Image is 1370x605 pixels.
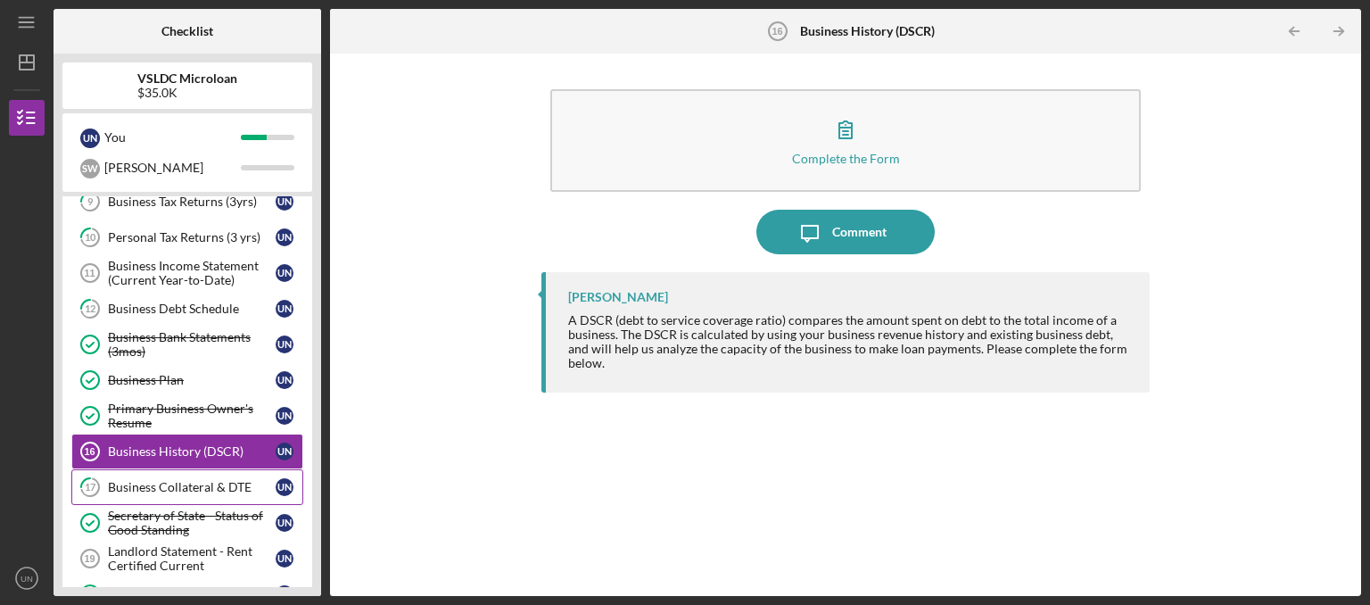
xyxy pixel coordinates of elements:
[85,232,96,244] tspan: 10
[108,509,276,537] div: Secretary of State - Status of Good Standing
[276,407,293,425] div: U N
[276,228,293,246] div: U N
[80,128,100,148] div: U N
[71,184,303,220] a: 9Business Tax Returns (3yrs)UN
[276,478,293,496] div: U N
[276,550,293,568] div: U N
[21,574,33,584] text: UN
[832,210,887,254] div: Comment
[85,482,96,493] tspan: 17
[84,268,95,278] tspan: 11
[71,291,303,327] a: 12Business Debt ScheduleUN
[276,300,293,318] div: U N
[80,159,100,178] div: S W
[568,313,1132,370] div: A DSCR (debt to service coverage ratio) compares the amount spent on debt to the total income of ...
[161,24,213,38] b: Checklist
[108,402,276,430] div: Primary Business Owner's Resume
[71,541,303,576] a: 19Landlord Statement - Rent Certified CurrentUN
[108,444,276,459] div: Business History (DSCR)
[792,152,900,165] div: Complete the Form
[276,443,293,460] div: U N
[71,255,303,291] a: 11Business Income Statement (Current Year-to-Date)UN
[137,71,237,86] b: VSLDC Microloan
[108,302,276,316] div: Business Debt Schedule
[104,122,241,153] div: You
[550,89,1141,192] button: Complete the Form
[108,330,276,359] div: Business Bank Statements (3mos)
[276,264,293,282] div: U N
[756,210,935,254] button: Comment
[137,86,237,100] div: $35.0K
[71,469,303,505] a: 17Business Collateral & DTEUN
[9,560,45,596] button: UN
[84,553,95,564] tspan: 19
[84,446,95,457] tspan: 16
[108,259,276,287] div: Business Income Statement (Current Year-to-Date)
[108,195,276,209] div: Business Tax Returns (3yrs)
[772,26,783,37] tspan: 16
[568,290,668,304] div: [PERSON_NAME]
[71,327,303,362] a: Business Bank Statements (3mos)UN
[276,514,293,532] div: U N
[85,303,95,315] tspan: 12
[108,544,276,573] div: Landlord Statement - Rent Certified Current
[276,371,293,389] div: U N
[108,373,276,387] div: Business Plan
[71,220,303,255] a: 10Personal Tax Returns (3 yrs)UN
[108,480,276,494] div: Business Collateral & DTE
[108,230,276,244] div: Personal Tax Returns (3 yrs)
[71,398,303,434] a: Primary Business Owner's ResumeUN
[71,505,303,541] a: Secretary of State - Status of Good StandingUN
[71,362,303,398] a: Business PlanUN
[276,585,293,603] div: U N
[276,336,293,353] div: U N
[276,193,293,211] div: U N
[87,196,94,208] tspan: 9
[71,434,303,469] a: 16Business History (DSCR)UN
[104,153,241,183] div: [PERSON_NAME]
[800,24,935,38] b: Business History (DSCR)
